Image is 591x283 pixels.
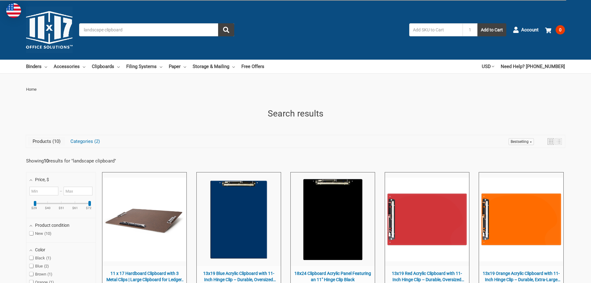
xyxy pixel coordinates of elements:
span: 1 [46,256,51,260]
ins: $72 [82,207,95,210]
a: View grid mode [548,138,554,145]
span: 13x19 Red Acrylic Clipboard with 11-Inch Hinge Clip – Durable, Oversized Design for Large Documents [388,271,466,283]
a: Free Offers [241,60,264,73]
a: Binders [26,60,47,73]
span: 2 [93,139,100,144]
a: 0 [545,22,565,38]
a: View list mode [555,138,562,145]
span: 1 [47,272,52,276]
img: 13x19 Clipboard Acrylic Panel Featuring an 11" Hinge Clip Red [385,178,469,261]
span: 11 x 17 Hardboard Clipboard with 3 Metal Clips | Large Clipboard for Ledger, Tabloid, Legal Size ... [105,271,183,283]
a: Sort options [508,138,534,145]
input: Add SKU to Cart [409,23,463,36]
span: 2 [44,264,49,268]
img: 11x17.com [26,7,73,53]
img: 13x19 Clipboard Acrylic Panel Featuring an 11" Hinge Clip Blue [197,178,280,261]
input: Minimum value [29,187,58,195]
input: Search by keyword, brand or SKU [79,23,234,36]
a: Need Help? [PHONE_NUMBER] [501,60,565,73]
span: Price [35,177,49,182]
span: Home [26,87,37,92]
a: Clipboards [92,60,120,73]
span: Account [521,26,539,34]
a: landscape clipboard [73,158,114,164]
span: – [58,189,63,194]
ins: $51 [55,207,68,210]
span: 13x19 Orange Acrylic Clipboard with 11-Inch Hinge Clip – Durable, Extra-Large Design for Oversize... [482,271,560,283]
img: duty and tax information for United States [6,3,21,18]
span: Blue [29,264,49,269]
img: 18x24 Clipboard Acrylic Panel Featuring an 11" Hinge Clip Black [291,178,374,261]
a: Accessories [54,60,85,73]
span: 10 [44,231,51,236]
span: 13x19 Blue Acrylic Clipboard with 11-Inch Hinge Clip – Durable, Oversized Design for Large Documents [200,271,278,283]
ins: $61 [69,207,82,210]
span: New [29,231,51,236]
span: 10 [51,139,60,144]
span: 18x24 Clipboard Acrylic Panel Featuring an 11" Hinge Clip Black [294,271,372,283]
ins: $40 [41,207,54,210]
span: Product condition [35,223,69,228]
a: View Categories Tab [66,137,105,146]
span: , $ [45,177,49,182]
iframe: Google Customer Reviews [540,266,591,283]
a: USD [482,60,494,73]
a: Storage & Mailing [193,60,235,73]
a: Filing Systems [126,60,162,73]
div: Showing results for " " [26,158,116,164]
img: 13x19 Clipboard Acrylic Panel Featuring an 11" Hinge Clip Orange [479,178,563,261]
b: 10 [44,158,49,164]
span: 0 [556,25,565,34]
input: Maximum value [64,187,92,195]
span: Brown [29,272,52,277]
a: Paper [169,60,186,73]
span: Bestselling [511,139,529,144]
span: Color [35,247,45,252]
a: Account [513,22,539,38]
h1: Search results [26,107,565,120]
button: Add to Cart [477,23,506,36]
span: Black [29,256,51,261]
ins: $29 [28,207,41,210]
a: View Products Tab [28,137,65,146]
